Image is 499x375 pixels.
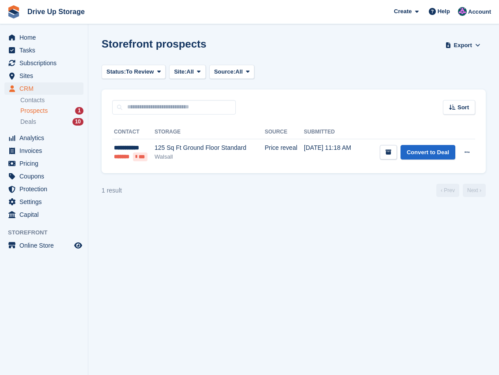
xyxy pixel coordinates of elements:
a: Convert to Deal [401,145,455,160]
a: menu [4,196,83,208]
span: Account [468,7,491,16]
th: Contact [112,125,155,139]
a: Next [463,184,486,197]
span: Storefront [8,228,88,237]
span: Status: [106,67,126,76]
a: Previous [436,184,459,197]
th: Storage [155,125,265,139]
th: Submitted [304,125,361,139]
div: 125 Sq Ft Ground Floor Standard [155,143,265,152]
span: Export [454,41,472,50]
td: [DATE] 11:18 AM [304,139,361,166]
a: menu [4,239,83,252]
span: CRM [19,82,72,95]
a: menu [4,132,83,144]
div: 10 [72,118,83,126]
span: Sites [19,70,72,82]
span: Online Store [19,239,72,252]
img: Andy [458,7,467,16]
span: Site: [174,67,186,76]
a: menu [4,44,83,56]
a: menu [4,170,83,182]
span: Protection [19,183,72,195]
span: Coupons [19,170,72,182]
span: Pricing [19,157,72,170]
span: Invoices [19,145,72,157]
span: Tasks [19,44,72,56]
span: Capital [19,208,72,221]
a: menu [4,208,83,221]
a: Contacts [20,96,83,104]
span: Sort [457,103,469,112]
nav: Page [435,184,488,197]
span: Settings [19,196,72,208]
button: Site: All [169,65,206,79]
a: Drive Up Storage [24,4,88,19]
h1: Storefront prospects [102,38,206,50]
a: menu [4,157,83,170]
button: Source: All [209,65,255,79]
a: menu [4,57,83,69]
a: Deals 10 [20,117,83,126]
a: menu [4,145,83,157]
span: Create [394,7,412,16]
img: stora-icon-8386f47178a22dfd0bd8f6a31ec36ba5ce8667c1dd55bd0f319d3a0aa187defe.svg [7,5,20,19]
a: Preview store [73,240,83,251]
span: Deals [20,118,36,126]
a: menu [4,70,83,82]
span: Subscriptions [19,57,72,69]
span: Prospects [20,107,48,115]
div: Walsall [155,152,265,161]
a: menu [4,82,83,95]
span: Help [438,7,450,16]
span: Source: [214,67,235,76]
span: All [235,67,243,76]
span: To Review [126,67,154,76]
button: Export [443,38,482,52]
button: Status: To Review [102,65,166,79]
span: All [186,67,194,76]
div: 1 [75,107,83,115]
span: Home [19,31,72,44]
a: Prospects 1 [20,106,83,115]
a: menu [4,31,83,44]
th: Source [265,125,304,139]
span: Analytics [19,132,72,144]
td: Price reveal [265,139,304,166]
div: 1 result [102,186,122,195]
a: menu [4,183,83,195]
